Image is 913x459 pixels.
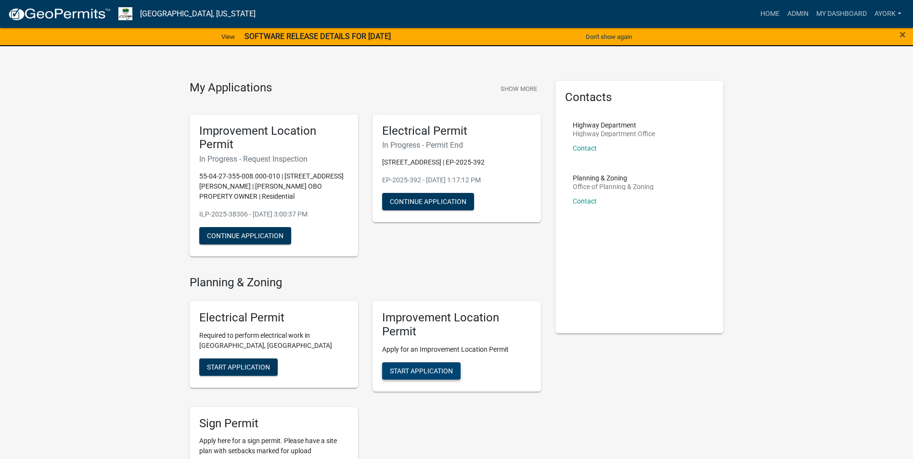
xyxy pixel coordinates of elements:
button: Show More [497,81,541,97]
a: Admin [784,5,812,23]
h5: Improvement Location Permit [382,311,531,339]
p: Office of Planning & Zoning [573,183,654,190]
p: Apply here for a sign permit. Please have a site plan with setbacks marked for upload [199,436,348,456]
h5: Contacts [565,90,714,104]
a: Home [757,5,784,23]
h4: My Applications [190,81,272,95]
h5: Sign Permit [199,417,348,431]
h5: Electrical Permit [382,124,531,138]
p: ILP-2025-38306 - [DATE] 3:00:37 PM [199,209,348,219]
strong: SOFTWARE RELEASE DETAILS FOR [DATE] [244,32,391,41]
h5: Improvement Location Permit [199,124,348,152]
span: Start Application [390,367,453,374]
a: View [218,29,239,45]
a: ayork [871,5,905,23]
p: Highway Department [573,122,655,128]
button: Don't show again [582,29,636,45]
p: Planning & Zoning [573,175,654,181]
span: Start Application [207,363,270,370]
a: My Dashboard [812,5,871,23]
img: Morgan County, Indiana [118,7,132,20]
h6: In Progress - Permit End [382,140,531,150]
button: Start Application [199,358,278,376]
h4: Planning & Zoning [190,276,541,290]
button: Start Application [382,362,461,380]
p: Required to perform electrical work in [GEOGRAPHIC_DATA], [GEOGRAPHIC_DATA] [199,331,348,351]
a: [GEOGRAPHIC_DATA], [US_STATE] [140,6,256,22]
button: Continue Application [199,227,291,244]
p: 55-04-27-355-008.000-010 | [STREET_ADDRESS][PERSON_NAME] | [PERSON_NAME] OBO PROPERTY OWNER | Res... [199,171,348,202]
button: Continue Application [382,193,474,210]
h5: Electrical Permit [199,311,348,325]
p: Highway Department Office [573,130,655,137]
a: Contact [573,144,597,152]
p: [STREET_ADDRESS] | EP-2025-392 [382,157,531,167]
p: Apply for an Improvement Location Permit [382,344,531,355]
p: EP-2025-392 - [DATE] 1:17:12 PM [382,175,531,185]
a: Contact [573,197,597,205]
h6: In Progress - Request Inspection [199,154,348,164]
button: Close [900,29,906,40]
span: × [900,28,906,41]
